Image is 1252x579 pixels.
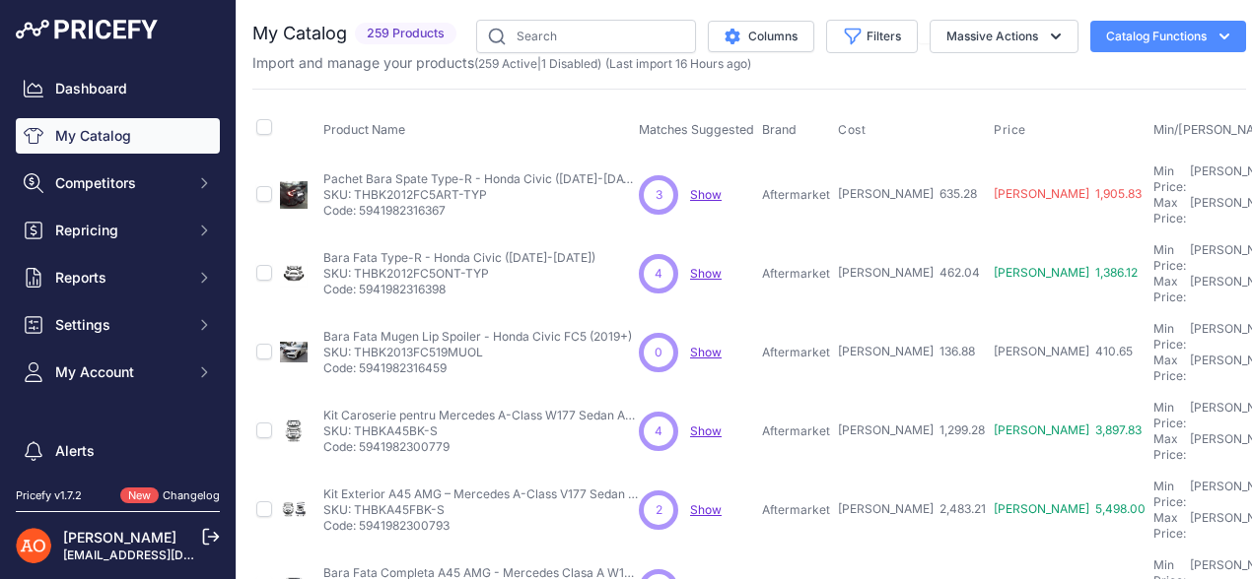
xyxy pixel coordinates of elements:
[476,20,696,53] input: Search
[16,354,220,390] button: My Account
[252,20,347,47] h2: My Catalog
[994,344,1133,358] span: [PERSON_NAME] 410.65
[323,423,639,439] p: SKU: THBKA45BK-S
[1153,431,1186,463] div: Max Price:
[838,422,985,437] span: [PERSON_NAME] 1,299.28
[762,502,830,518] p: Aftermarket
[323,187,639,203] p: SKU: THBK2012FC5ART-TYP
[323,502,639,518] p: SKU: THBKA45FBK-S
[55,221,184,240] span: Repricing
[930,20,1078,53] button: Massive Actions
[655,265,662,283] span: 4
[690,502,722,517] a: Show
[762,345,830,360] p: Aftermarket
[323,408,639,423] p: Kit Caroserie pentru Mercedes A-Class W177 Sedan A45 ([DATE]-[DATE])
[323,439,639,455] p: Code: 5941982300779
[55,362,184,382] span: My Account
[994,501,1146,516] span: [PERSON_NAME] 5,498.00
[16,71,220,106] a: Dashboard
[16,71,220,544] nav: Sidebar
[478,56,537,71] a: 259 Active
[323,282,595,297] p: Code: 5941982316398
[163,488,220,502] a: Changelog
[762,187,830,203] p: Aftermarket
[690,423,722,438] a: Show
[323,518,639,534] p: Code: 5941982300793
[656,186,662,204] span: 3
[838,265,980,280] span: [PERSON_NAME] 462.04
[655,344,662,361] span: 0
[323,486,639,502] p: Kit Exterior A45 AMG – Mercedes A-Class V177 Sedan (2018+)
[474,56,601,71] span: ( | )
[55,268,184,288] span: Reports
[16,307,220,343] button: Settings
[826,20,918,53] button: Filters
[994,122,1026,138] span: Price
[16,165,220,201] button: Competitors
[1153,400,1186,431] div: Min Price:
[323,171,639,187] p: Pachet Bara Spate Type-R - Honda Civic ([DATE]-[DATE])
[16,118,220,154] a: My Catalog
[120,487,159,504] span: New
[252,53,751,73] p: Import and manage your products
[16,260,220,295] button: Reports
[1153,353,1186,384] div: Max Price:
[656,501,662,519] span: 2
[1153,163,1186,195] div: Min Price:
[762,266,830,282] p: Aftermarket
[838,501,986,516] span: [PERSON_NAME] 2,483.21
[16,487,82,504] div: Pricefy v1.7.2
[605,56,751,71] span: (Last import 16 Hours ago)
[1153,242,1186,274] div: Min Price:
[541,56,597,71] a: 1 Disabled
[1153,274,1186,305] div: Max Price:
[838,122,869,138] button: Cost
[1090,21,1246,52] button: Catalog Functions
[1153,479,1186,510] div: Min Price:
[1153,195,1186,226] div: Max Price:
[708,21,814,52] button: Columns
[55,315,184,335] span: Settings
[63,547,269,562] a: [EMAIL_ADDRESS][DOMAIN_NAME]
[16,213,220,248] button: Repricing
[16,20,158,39] img: Pricefy Logo
[63,529,176,546] a: [PERSON_NAME]
[639,122,754,137] span: Matches Suggested
[994,122,1030,138] button: Price
[323,122,405,137] span: Product Name
[690,266,722,281] a: Show
[323,329,632,345] p: Bara Fata Mugen Lip Spoiler - Honda Civic FC5 (2019+)
[323,250,595,266] p: Bara Fata Type-R - Honda Civic ([DATE]-[DATE])
[762,423,830,439] p: Aftermarket
[16,433,220,469] a: Alerts
[1153,321,1186,353] div: Min Price:
[994,186,1142,201] span: [PERSON_NAME] 1,905.83
[55,173,184,193] span: Competitors
[994,422,1142,437] span: [PERSON_NAME] 3,897.83
[355,23,456,45] span: 259 Products
[323,345,632,360] p: SKU: THBK2013FC519MUOL
[323,266,595,282] p: SKU: THBK2012FC5ONT-TYP
[690,187,722,202] a: Show
[994,265,1138,280] span: [PERSON_NAME] 1,386.12
[838,122,866,138] span: Cost
[323,203,639,219] p: Code: 5941982316367
[1153,510,1186,542] div: Max Price:
[838,186,977,201] span: [PERSON_NAME] 635.28
[690,345,722,359] a: Show
[323,360,632,376] p: Code: 5941982316459
[655,422,662,440] span: 4
[762,122,797,137] span: Brand
[838,344,975,358] span: [PERSON_NAME] 136.88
